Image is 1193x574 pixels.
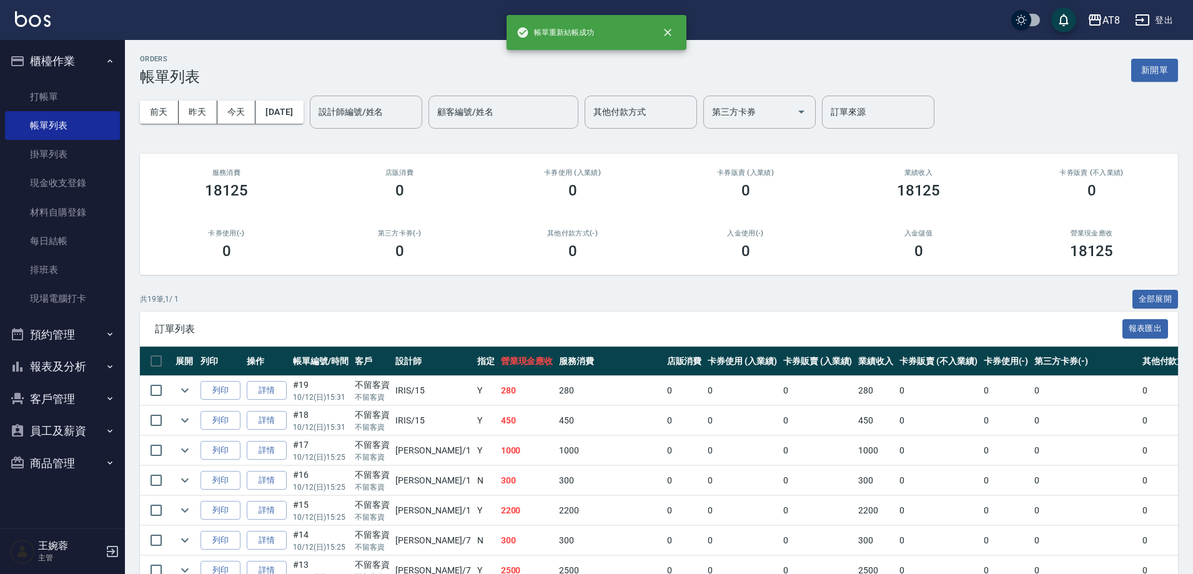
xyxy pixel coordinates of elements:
th: 營業現金應收 [498,347,557,376]
td: 450 [556,406,663,435]
td: 1000 [498,436,557,465]
button: 列印 [200,441,240,460]
td: 0 [981,406,1032,435]
div: 不留客資 [355,498,390,512]
button: expand row [176,501,194,520]
th: 卡券使用 (入業績) [705,347,780,376]
button: 登出 [1130,9,1178,32]
h2: 卡券販賣 (入業績) [674,169,817,177]
td: Y [474,376,498,405]
a: 詳情 [247,501,287,520]
td: 0 [896,466,980,495]
div: 不留客資 [355,408,390,422]
th: 客戶 [352,347,393,376]
td: 0 [664,466,705,495]
a: 現金收支登錄 [5,169,120,197]
p: 不留客資 [355,452,390,463]
td: 300 [556,466,663,495]
th: 業績收入 [855,347,896,376]
td: 0 [664,496,705,525]
td: 0 [981,496,1032,525]
td: Y [474,406,498,435]
div: 不留客資 [355,528,390,542]
button: close [654,19,681,46]
td: 0 [896,376,980,405]
td: #16 [290,466,352,495]
td: 1000 [556,436,663,465]
td: 280 [855,376,896,405]
a: 帳單列表 [5,111,120,140]
td: N [474,526,498,555]
h3: 18125 [205,182,249,199]
button: expand row [176,441,194,460]
button: AT8 [1082,7,1125,33]
h3: 18125 [897,182,941,199]
a: 詳情 [247,411,287,430]
p: 10/12 (日) 15:25 [293,482,349,493]
td: #17 [290,436,352,465]
td: 0 [780,496,856,525]
a: 打帳單 [5,82,120,111]
button: 今天 [217,101,256,124]
td: 2200 [498,496,557,525]
a: 詳情 [247,471,287,490]
td: 0 [1031,526,1139,555]
button: 列印 [200,471,240,490]
h2: 入金使用(-) [674,229,817,237]
button: 列印 [200,411,240,430]
td: 0 [664,436,705,465]
h2: 卡券販賣 (不入業績) [1020,169,1163,177]
td: 0 [1031,466,1139,495]
a: 現場電腦打卡 [5,284,120,313]
td: #15 [290,496,352,525]
p: 共 19 筆, 1 / 1 [140,294,179,305]
td: 0 [664,376,705,405]
td: 0 [705,406,780,435]
h2: 其他付款方式(-) [501,229,644,237]
button: expand row [176,531,194,550]
td: 280 [498,376,557,405]
h3: 服務消費 [155,169,298,177]
button: 前天 [140,101,179,124]
button: 報表及分析 [5,350,120,383]
td: 0 [705,526,780,555]
button: expand row [176,411,194,430]
h3: 0 [914,242,923,260]
a: 報表匯出 [1122,322,1169,334]
h3: 18125 [1070,242,1114,260]
td: N [474,466,498,495]
h2: ORDERS [140,55,200,63]
td: [PERSON_NAME] /1 [392,466,473,495]
button: 列印 [200,531,240,550]
h3: 0 [568,242,577,260]
td: 0 [1031,406,1139,435]
td: #19 [290,376,352,405]
td: 0 [705,436,780,465]
span: 帳單重新結帳成功 [517,26,594,39]
td: 0 [705,466,780,495]
a: 詳情 [247,441,287,460]
td: 0 [664,526,705,555]
td: 0 [780,526,856,555]
th: 設計師 [392,347,473,376]
p: 不留客資 [355,482,390,493]
td: IRIS /15 [392,406,473,435]
button: Open [791,102,811,122]
span: 訂單列表 [155,323,1122,335]
td: 300 [556,526,663,555]
p: 10/12 (日) 15:31 [293,422,349,433]
button: 列印 [200,501,240,520]
td: [PERSON_NAME] /1 [392,496,473,525]
a: 詳情 [247,531,287,550]
td: 0 [1031,436,1139,465]
h3: 0 [222,242,231,260]
td: 0 [705,376,780,405]
th: 操作 [244,347,290,376]
a: 每日結帳 [5,227,120,255]
td: 450 [855,406,896,435]
img: Logo [15,11,51,27]
td: #14 [290,526,352,555]
div: AT8 [1102,12,1120,28]
button: 列印 [200,381,240,400]
h3: 0 [568,182,577,199]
